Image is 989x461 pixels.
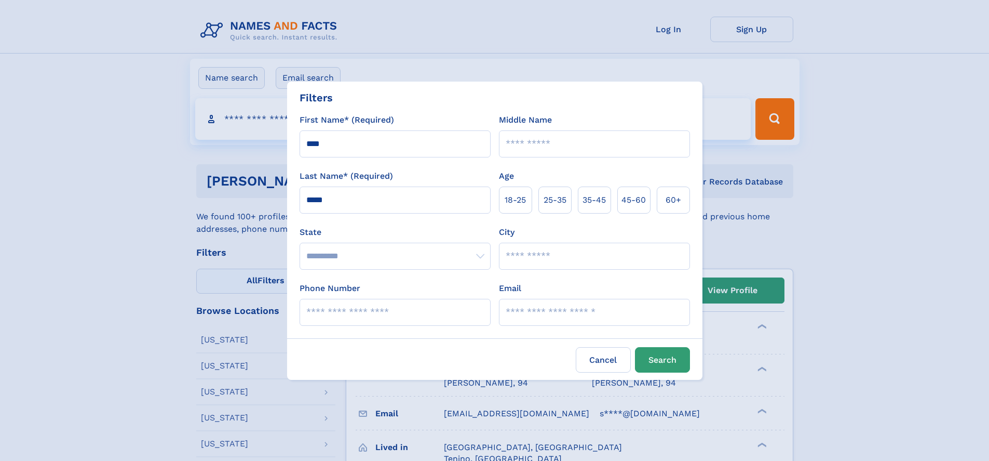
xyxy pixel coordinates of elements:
button: Search [635,347,690,373]
span: 60+ [666,194,681,206]
span: 35‑45 [582,194,606,206]
label: Email [499,282,521,295]
label: State [300,226,491,239]
label: First Name* (Required) [300,114,394,126]
label: Phone Number [300,282,360,295]
span: 45‑60 [621,194,646,206]
div: Filters [300,90,333,106]
label: Middle Name [499,114,552,126]
label: Last Name* (Required) [300,170,393,182]
span: 25‑35 [544,194,566,206]
label: City [499,226,514,239]
span: 18‑25 [505,194,526,206]
label: Age [499,170,514,182]
label: Cancel [576,347,631,373]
